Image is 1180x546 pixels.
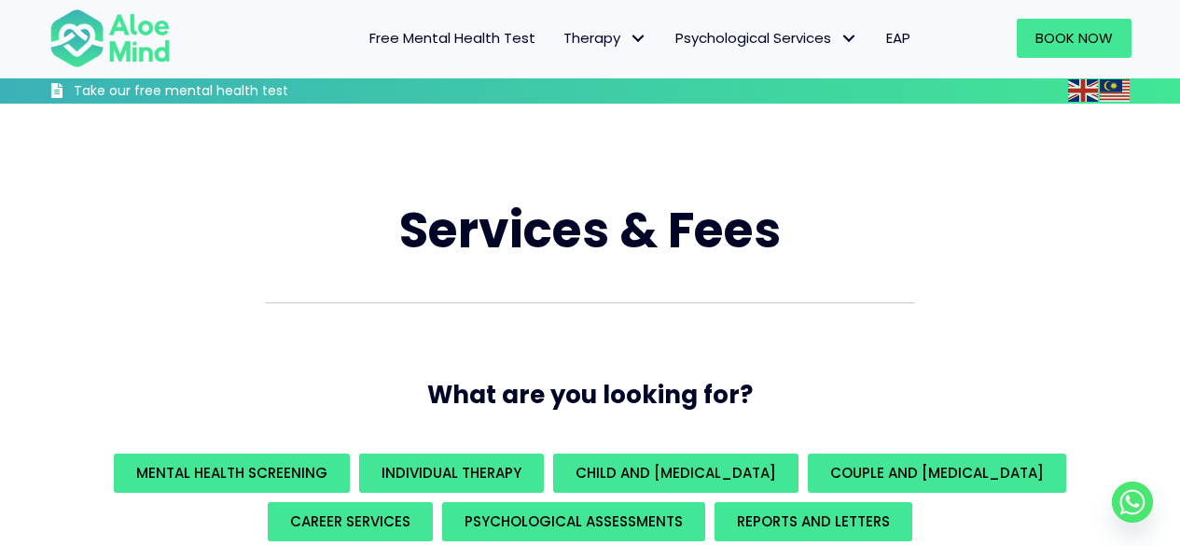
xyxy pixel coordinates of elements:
[290,511,410,531] span: Career Services
[549,19,661,58] a: TherapyTherapy: submenu
[399,196,781,264] span: Services & Fees
[442,502,705,541] a: Psychological assessments
[195,19,924,58] nav: Menu
[836,25,863,52] span: Psychological Services: submenu
[114,454,350,493] a: Mental Health Screening
[74,82,388,101] h3: Take our free mental health test
[872,19,924,58] a: EAP
[1068,79,1100,101] a: English
[737,511,890,531] span: REPORTS AND LETTERS
[136,463,327,483] span: Mental Health Screening
[715,502,912,541] a: REPORTS AND LETTERS
[808,454,1066,493] a: Couple and [MEDICAL_DATA]
[1017,19,1131,58] a: Book Now
[625,25,652,52] span: Therapy: submenu
[830,463,1044,483] span: Couple and [MEDICAL_DATA]
[369,28,535,48] span: Free Mental Health Test
[1100,79,1131,101] a: Malay
[355,19,549,58] a: Free Mental Health Test
[49,82,388,104] a: Take our free mental health test
[563,28,647,48] span: Therapy
[49,449,1131,546] div: What are you looking for?
[268,502,433,541] a: Career Services
[661,19,872,58] a: Psychological ServicesPsychological Services: submenu
[886,28,910,48] span: EAP
[1035,28,1113,48] span: Book Now
[382,463,521,483] span: Individual Therapy
[1112,482,1153,523] a: Whatsapp
[553,454,798,493] a: Child and [MEDICAL_DATA]
[1100,79,1130,102] img: ms
[465,511,683,531] span: Psychological assessments
[576,463,776,483] span: Child and [MEDICAL_DATA]
[49,7,171,69] img: Aloe mind Logo
[675,28,858,48] span: Psychological Services
[1068,79,1098,102] img: en
[427,378,753,412] span: What are you looking for?
[359,454,544,493] a: Individual Therapy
